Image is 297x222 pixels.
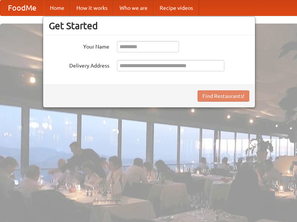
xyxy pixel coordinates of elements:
[70,0,114,16] a: How it works
[49,60,109,69] label: Delivery Address
[197,90,249,102] button: Find Restaurants!
[44,0,70,16] a: Home
[49,20,249,31] h3: Get Started
[114,0,154,16] a: Who we are
[154,0,199,16] a: Recipe videos
[0,0,44,16] a: FoodMe
[49,41,109,50] label: Your Name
